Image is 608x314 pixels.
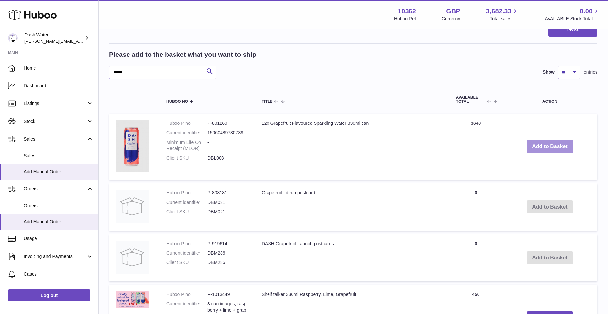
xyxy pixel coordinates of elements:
dd: - [207,139,248,152]
dt: Huboo P no [166,241,207,247]
span: AVAILABLE Stock Total [545,16,600,22]
dt: Huboo P no [166,190,207,196]
strong: 10362 [398,7,416,16]
a: 3,682.33 Total sales [486,7,519,22]
strong: GBP [446,7,460,16]
span: Orders [24,203,93,209]
dt: Client SKU [166,259,207,266]
img: DASH Grapefruit Launch postcards [116,241,149,274]
span: Usage [24,235,93,242]
button: Next [548,21,597,37]
dt: Current identifier [166,199,207,206]
dd: DBM021 [207,209,248,215]
img: 12x Grapefruit Flavoured Sparkling Water 330ml can [116,120,149,172]
dd: P-919614 [207,241,248,247]
dd: DBM286 [207,250,248,256]
dt: Huboo P no [166,291,207,298]
span: Cases [24,271,93,277]
div: Dash Water [24,32,83,44]
span: AVAILABLE Total [456,95,485,104]
dd: DBL008 [207,155,248,161]
h2: Please add to the basket what you want to ship [109,50,256,59]
dt: Client SKU [166,209,207,215]
td: Grapefruit ltd run postcard [255,183,450,231]
label: Show [543,69,555,75]
dt: Client SKU [166,155,207,161]
dd: P-808181 [207,190,248,196]
span: Dashboard [24,83,93,89]
dd: DBM021 [207,199,248,206]
dd: P-801269 [207,120,248,126]
span: 0.00 [580,7,593,16]
span: Title [262,100,272,104]
span: Stock [24,118,86,124]
span: Sales [24,136,86,142]
span: Huboo no [166,100,188,104]
td: 0 [450,183,502,231]
div: Huboo Ref [394,16,416,22]
a: 0.00 AVAILABLE Stock Total [545,7,600,22]
span: Invoicing and Payments [24,253,86,259]
span: Total sales [490,16,519,22]
td: 0 [450,234,502,282]
dd: DBM286 [207,259,248,266]
span: Sales [24,153,93,159]
img: james@dash-water.com [8,33,18,43]
td: 3640 [450,114,502,180]
img: Shelf talker 330ml Raspberry, Lime, Grapefruit [116,291,149,308]
td: 12x Grapefruit Flavoured Sparkling Water 330ml can [255,114,450,180]
span: Listings [24,101,86,107]
span: Home [24,65,93,71]
dt: Minimum Life On Receipt (MLOR) [166,139,207,152]
button: Add to Basket [527,140,573,153]
span: entries [584,69,597,75]
dt: Huboo P no [166,120,207,126]
span: Orders [24,186,86,192]
span: Add Manual Order [24,169,93,175]
td: DASH Grapefruit Launch postcards [255,234,450,282]
dd: P-1013449 [207,291,248,298]
span: [PERSON_NAME][EMAIL_ADDRESS][DOMAIN_NAME] [24,38,132,44]
dt: Current identifier [166,250,207,256]
span: 3,682.33 [486,7,512,16]
a: Log out [8,289,90,301]
dd: 15060489730739 [207,130,248,136]
span: Add Manual Order [24,219,93,225]
img: Grapefruit ltd run postcard [116,190,149,223]
div: Currency [442,16,460,22]
th: Action [502,89,597,110]
dt: Current identifier [166,130,207,136]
